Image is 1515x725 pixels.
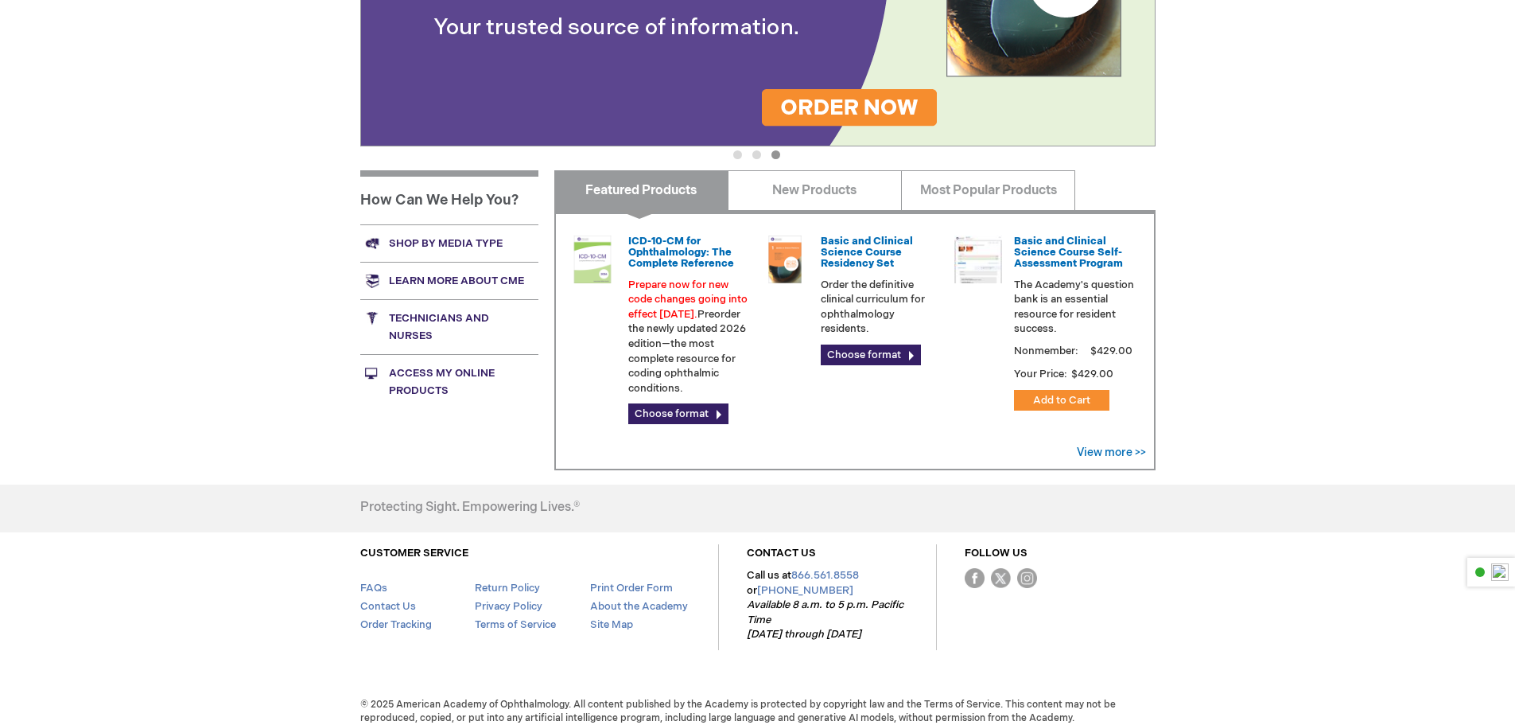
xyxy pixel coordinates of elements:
[475,618,556,631] a: Terms of Service
[747,547,816,559] a: CONTACT US
[1014,390,1109,411] button: Add to Cart
[1077,446,1146,459] a: View more >>
[965,547,1027,559] a: FOLLOW US
[628,235,734,271] a: ICD-10-CM for Ophthalmology: The Complete Reference
[360,501,580,515] h4: Protecting Sight. Empowering Lives.®
[991,568,1011,588] img: Twitter
[1070,368,1116,380] span: $429.00
[554,170,728,210] a: Featured Products
[752,150,761,159] button: 2 of 3
[1033,394,1090,407] span: Add to Cart
[360,618,432,631] a: Order Tracking
[1014,235,1123,271] a: Basic and Clinical Science Course Self-Assessment Program
[733,150,742,159] button: 1 of 3
[360,224,538,262] a: Shop by media type
[1017,568,1037,588] img: instagram
[590,582,673,594] a: Print Order Form
[360,170,538,224] h1: How Can We Help You?
[360,354,538,409] a: Access My Online Products
[761,236,809,283] img: 02850963u_47.png
[728,170,902,210] a: New Products
[954,236,1002,283] img: bcscself_20.jpg
[590,600,688,613] a: About the Academy
[628,278,749,396] p: Preorder the newly updated 2026 edition—the most complete resource for coding ophthalmic conditions.
[1014,368,1067,380] strong: Your Price:
[747,598,903,641] em: Available 8 a.m. to 5 p.m. Pacific Time [DATE] through [DATE]
[821,235,913,271] a: Basic and Clinical Science Course Residency Set
[475,600,542,613] a: Privacy Policy
[1088,345,1135,357] span: $429.00
[628,403,728,424] a: Choose format
[569,236,616,283] img: 0120008u_42.png
[757,584,853,597] a: [PHONE_NUMBER]
[965,568,985,588] img: Facebook
[475,582,540,594] a: Return Policy
[1014,341,1078,361] strong: Nonmember:
[821,278,942,337] p: Order the definitive clinical curriculum for ophthalmology residents.
[360,262,538,299] a: Learn more about CME
[821,345,921,365] a: Choose format
[360,600,416,613] a: Contact Us
[901,170,1075,210] a: Most Popular Products
[360,547,468,559] a: CUSTOMER SERVICE
[348,698,1167,725] span: © 2025 American Academy of Ophthalmology. All content published by the Academy is protected by co...
[791,569,859,582] a: 866.561.8558
[628,279,748,321] font: Prepare now for new code changes going into effect [DATE].
[1014,278,1135,337] p: The Academy's question bank is an essential resource for resident success.
[360,582,387,594] a: FAQs
[747,568,908,642] p: Call us at or
[590,618,633,631] a: Site Map
[771,150,780,159] button: 3 of 3
[360,299,538,354] a: Technicians and nurses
